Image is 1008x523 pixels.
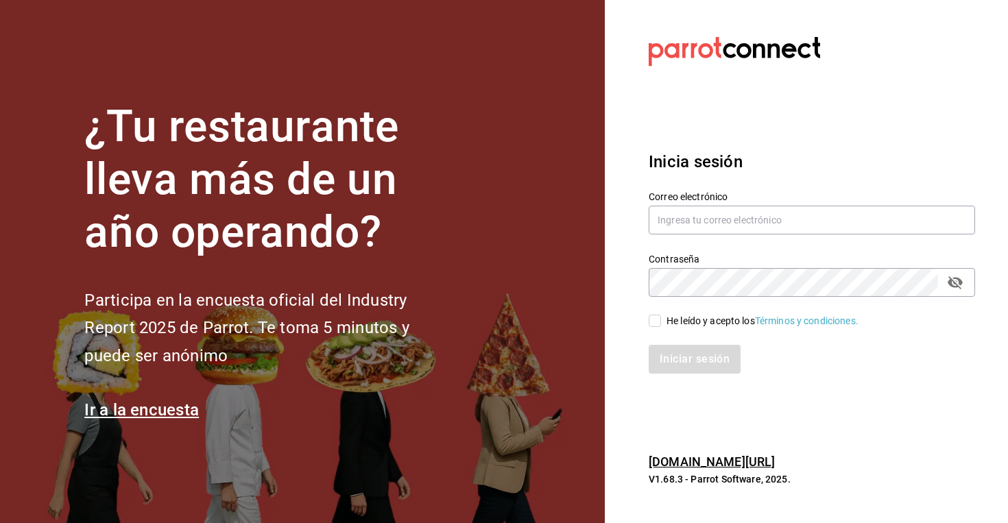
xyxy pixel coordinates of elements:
button: passwordField [944,271,967,294]
h1: ¿Tu restaurante lleva más de un año operando? [84,101,455,258]
h3: Inicia sesión [649,149,975,174]
input: Ingresa tu correo electrónico [649,206,975,234]
a: [DOMAIN_NAME][URL] [649,454,775,469]
label: Correo electrónico [649,192,975,202]
div: He leído y acepto los [667,314,859,328]
p: V1.68.3 - Parrot Software, 2025. [649,472,975,486]
a: Términos y condiciones. [755,315,859,326]
h2: Participa en la encuesta oficial del Industry Report 2025 de Parrot. Te toma 5 minutos y puede se... [84,287,455,370]
label: Contraseña [649,254,975,264]
a: Ir a la encuesta [84,400,199,419]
